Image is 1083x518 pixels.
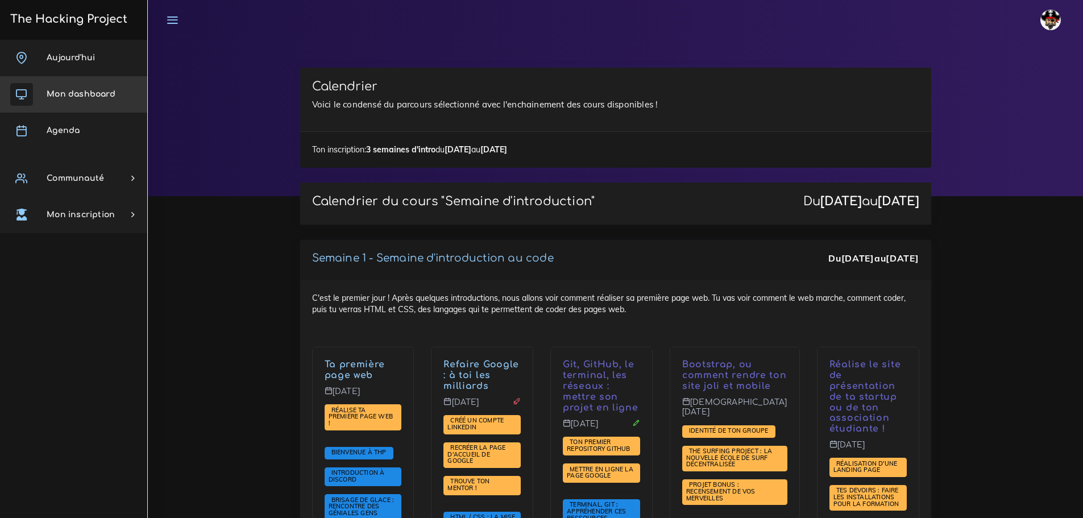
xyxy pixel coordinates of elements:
[480,144,507,155] strong: [DATE]
[563,359,640,413] p: Git, GitHub, le terminal, les réseaux : mettre son projet en ligne
[443,397,521,416] p: [DATE]
[820,194,862,208] strong: [DATE]
[803,194,919,209] div: Du au
[1040,10,1061,30] img: avatar
[329,469,385,483] span: Introduction à Discord
[312,98,919,111] p: Voici le condensé du parcours sélectionné avec l'enchainement des cours disponibles !
[829,440,907,458] p: [DATE]
[325,359,385,380] a: Ta première page web
[682,359,787,391] p: Bootstrap, ou comment rendre ton site joli et mobile
[47,126,80,135] span: Agenda
[329,469,385,484] a: Introduction à Discord
[567,438,633,453] span: Ton premier repository GitHub
[366,144,435,155] strong: 3 semaines d'intro
[443,359,519,391] a: Refaire Google : à toi les milliards
[447,477,489,492] span: Trouve ton mentor !
[686,447,772,468] span: The Surfing Project : la nouvelle école de surf décentralisée
[329,448,389,456] span: Bienvenue à THP
[445,144,471,155] strong: [DATE]
[329,406,393,427] a: Réalise ta première page web !
[829,359,907,434] p: Réalise le site de présentation de ta startup ou de ton association étudiante !
[7,13,127,26] h3: The Hacking Project
[833,459,898,474] span: Réalisation d'une landing page
[329,496,395,517] a: Brisage de glace : rencontre des géniales gens
[878,194,919,208] strong: [DATE]
[47,53,95,62] span: Aujourd'hui
[312,252,554,264] a: Semaine 1 - Semaine d'introduction au code
[886,252,919,264] strong: [DATE]
[47,210,115,219] span: Mon inscription
[563,419,640,437] p: [DATE]
[833,486,902,507] span: Tes devoirs : faire les installations pour la formation
[47,174,104,183] span: Communauté
[828,252,919,265] div: Du au
[325,387,402,405] p: [DATE]
[686,426,771,434] span: Identité de ton groupe
[567,465,633,480] span: Mettre en ligne la page Google
[447,478,489,492] a: Trouve ton mentor !
[841,252,874,264] strong: [DATE]
[47,90,115,98] span: Mon dashboard
[312,194,595,209] p: Calendrier du cours "Semaine d'introduction"
[329,449,389,457] a: Bienvenue à THP
[686,480,756,502] span: PROJET BONUS : recensement de vos merveilles
[682,397,787,425] p: [DEMOGRAPHIC_DATA][DATE]
[300,131,931,167] div: Ton inscription: du au
[312,80,919,94] h3: Calendrier
[447,416,504,431] span: Créé un compte LinkedIn
[447,417,504,432] a: Créé un compte LinkedIn
[447,444,505,465] a: Recréer la page d'accueil de Google
[329,496,395,517] span: Brisage de glace : rencontre des géniales gens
